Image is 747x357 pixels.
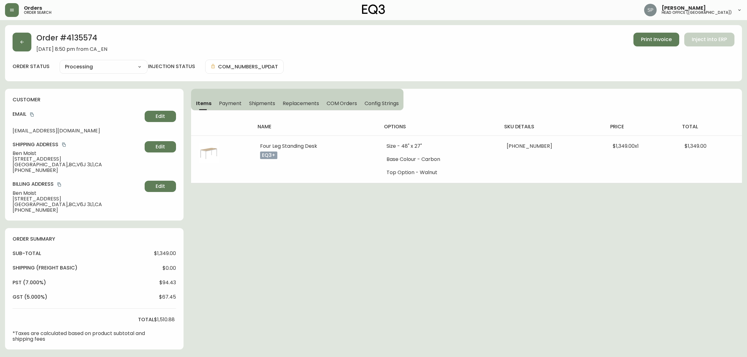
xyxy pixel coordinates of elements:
[13,151,142,156] span: Ben Moist
[13,111,142,118] h4: Email
[610,123,672,130] h4: price
[387,170,492,175] li: Top Option - Walnut
[13,294,47,301] h4: gst (5.000%)
[159,294,176,300] span: $67.45
[156,183,165,190] span: Edit
[258,123,374,130] h4: name
[154,317,175,322] span: $1,510.88
[662,11,732,14] h5: head office ([GEOGRAPHIC_DATA])
[13,202,142,207] span: [GEOGRAPHIC_DATA] , BC , V6J 3L1 , CA
[260,142,317,150] span: Four Leg Standing Desk
[260,152,277,159] p: eq3+
[24,6,42,11] span: Orders
[13,156,142,162] span: [STREET_ADDRESS]
[145,111,176,122] button: Edit
[13,141,142,148] h4: Shipping Address
[13,168,142,173] span: [PHONE_NUMBER]
[36,46,107,52] span: [DATE] 8:50 pm from CA_EN
[507,142,552,150] span: [PHONE_NUMBER]
[13,63,50,70] label: order status
[387,143,492,149] li: Size - 48" x 27"
[145,181,176,192] button: Edit
[633,33,679,46] button: Print Invoice
[387,157,492,162] li: Base Colour - Carbon
[13,264,77,271] h4: Shipping ( Freight Basic )
[29,111,35,118] button: copy
[138,316,154,323] h4: total
[199,143,219,163] img: 34d5b262-2a3f-4a52-b568-d6fb2c61d339Optional[Branch-Standing-Desk-Oak.jpg].jpg
[219,100,242,107] span: Payment
[13,250,41,257] h4: sub-total
[249,100,275,107] span: Shipments
[156,143,165,150] span: Edit
[56,181,62,188] button: copy
[156,113,165,120] span: Edit
[159,280,176,285] span: $94.43
[362,4,385,14] img: logo
[644,4,657,16] img: 0cb179e7bf3690758a1aaa5f0aafa0b4
[163,265,176,271] span: $0.00
[384,123,494,130] h4: options
[613,142,639,150] span: $1,349.00 x 1
[24,11,51,14] h5: order search
[36,33,107,46] h2: Order # 4135574
[365,100,398,107] span: Config Strings
[145,141,176,152] button: Edit
[13,279,46,286] h4: pst (7.000%)
[13,96,176,103] h4: customer
[662,6,706,11] span: [PERSON_NAME]
[504,123,600,130] h4: sku details
[13,162,142,168] span: [GEOGRAPHIC_DATA] , BC , V6J 3L1 , CA
[13,236,176,242] h4: order summary
[196,100,211,107] span: Items
[641,36,672,43] span: Print Invoice
[13,181,142,188] h4: Billing Address
[154,251,176,256] span: $1,349.00
[148,63,195,70] h4: injection status
[61,141,67,148] button: copy
[13,207,142,213] span: [PHONE_NUMBER]
[13,128,142,134] span: [EMAIL_ADDRESS][DOMAIN_NAME]
[13,196,142,202] span: [STREET_ADDRESS]
[283,100,319,107] span: Replacements
[327,100,357,107] span: COM Orders
[682,123,737,130] h4: total
[685,142,707,150] span: $1,349.00
[13,331,154,342] p: *Taxes are calculated based on product subtotal and shipping fees
[13,190,142,196] span: Ben Moist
